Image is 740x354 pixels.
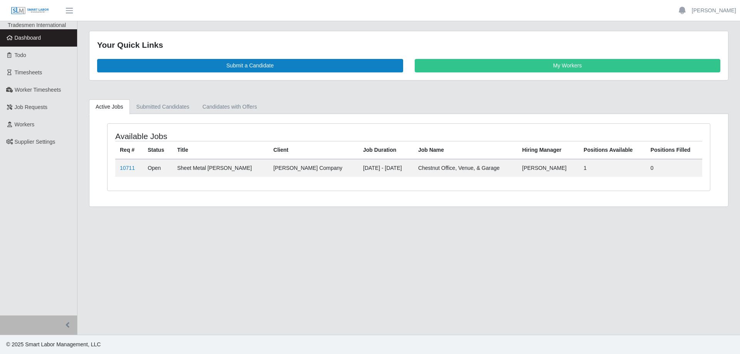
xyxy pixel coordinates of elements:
[269,159,358,177] td: [PERSON_NAME] Company
[196,99,263,114] a: Candidates with Offers
[692,7,736,15] a: [PERSON_NAME]
[15,121,35,128] span: Workers
[646,141,702,159] th: Positions Filled
[579,159,646,177] td: 1
[130,99,196,114] a: Submitted Candidates
[6,341,101,347] span: © 2025 Smart Labor Management, LLC
[15,69,42,75] span: Timesheets
[97,39,720,51] div: Your Quick Links
[518,159,579,177] td: [PERSON_NAME]
[579,141,646,159] th: Positions Available
[358,159,414,177] td: [DATE] - [DATE]
[15,87,61,93] span: Worker Timesheets
[11,7,49,15] img: SLM Logo
[518,141,579,159] th: Hiring Manager
[143,159,173,177] td: Open
[115,141,143,159] th: Req #
[358,141,414,159] th: Job Duration
[120,165,135,171] a: 10711
[173,141,269,159] th: Title
[97,59,403,72] a: Submit a Candidate
[414,141,518,159] th: Job Name
[115,131,353,141] h4: Available Jobs
[8,22,66,28] span: Tradesmen International
[269,141,358,159] th: Client
[414,159,518,177] td: Chestnut Office, Venue, & Garage
[15,139,55,145] span: Supplier Settings
[143,141,173,159] th: Status
[415,59,721,72] a: My Workers
[173,159,269,177] td: Sheet Metal [PERSON_NAME]
[15,104,48,110] span: Job Requests
[89,99,130,114] a: Active Jobs
[646,159,702,177] td: 0
[15,35,41,41] span: Dashboard
[15,52,26,58] span: Todo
